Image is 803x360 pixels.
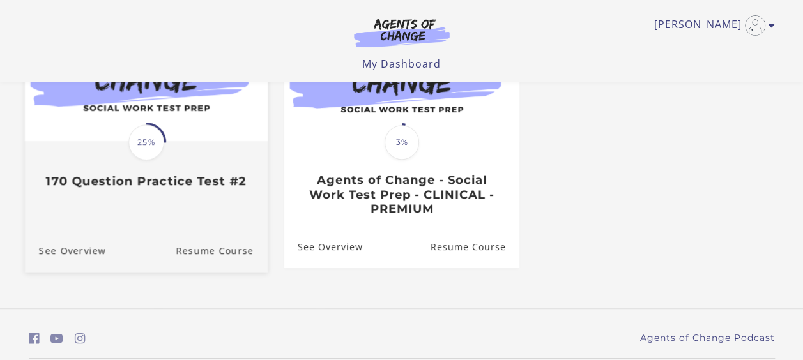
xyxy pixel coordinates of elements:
a: https://www.instagram.com/agentsofchangeprep/ (Open in a new window) [75,329,86,348]
a: https://www.facebook.com/groups/aswbtestprep (Open in a new window) [29,329,40,348]
a: Agents of Change - Social Work Test Prep - CLINICAL - PREMIUM: See Overview [284,226,363,267]
span: 25% [128,124,164,160]
a: 170 Question Practice Test #2: See Overview [24,229,105,271]
a: Agents of Change - Social Work Test Prep - CLINICAL - PREMIUM: Resume Course [430,226,519,267]
i: https://www.youtube.com/c/AgentsofChangeTestPrepbyMeaganMitchell (Open in a new window) [50,333,63,345]
i: https://www.facebook.com/groups/aswbtestprep (Open in a new window) [29,333,40,345]
a: My Dashboard [362,57,441,71]
a: https://www.youtube.com/c/AgentsofChangeTestPrepbyMeaganMitchell (Open in a new window) [50,329,63,348]
h3: Agents of Change - Social Work Test Prep - CLINICAL - PREMIUM [298,173,505,216]
img: Agents of Change Logo [340,18,463,47]
a: Agents of Change Podcast [640,331,775,345]
a: 170 Question Practice Test #2: Resume Course [176,229,268,271]
i: https://www.instagram.com/agentsofchangeprep/ (Open in a new window) [75,333,86,345]
span: 3% [385,125,419,160]
h3: 170 Question Practice Test #2 [38,174,253,188]
a: Toggle menu [654,15,769,36]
